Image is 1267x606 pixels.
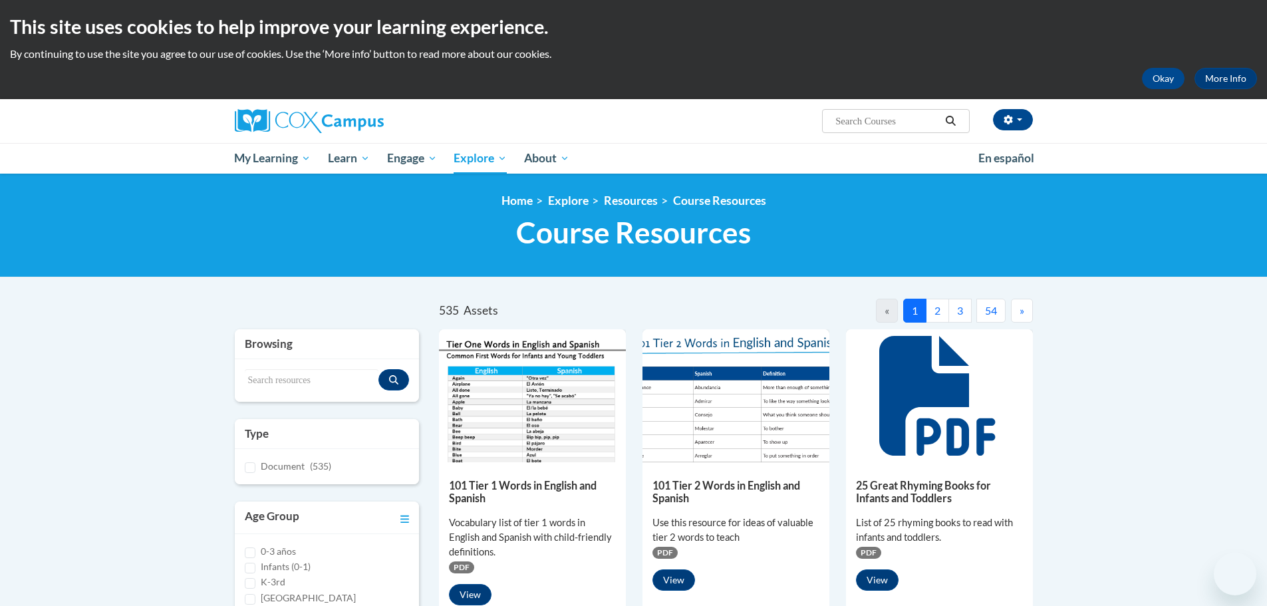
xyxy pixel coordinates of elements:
[234,150,311,166] span: My Learning
[978,151,1034,165] span: En español
[449,516,616,559] div: Vocabulary list of tier 1 words in English and Spanish with child-friendly definitions.
[970,144,1043,172] a: En español
[993,109,1033,130] button: Account Settings
[261,575,285,589] label: K-3rd
[400,508,409,527] a: Toggle collapse
[604,194,658,208] a: Resources
[449,479,616,505] h5: 101 Tier 1 Words in English and Spanish
[245,426,410,442] h3: Type
[652,516,819,545] div: Use this resource for ideas of valuable tier 2 words to teach
[328,150,370,166] span: Learn
[856,547,881,559] span: PDF
[834,113,940,129] input: Search Courses
[1011,299,1033,323] button: Next
[976,299,1006,323] button: 54
[245,336,410,352] h3: Browsing
[652,479,819,505] h5: 101 Tier 2 Words in English and Spanish
[439,329,626,462] img: d35314be-4b7e-462d-8f95-b17e3d3bb747.pdf
[245,369,379,392] input: Search resources
[261,591,356,605] label: [GEOGRAPHIC_DATA]
[948,299,972,323] button: 3
[673,194,766,208] a: Course Resources
[856,516,1023,545] div: List of 25 rhyming books to read with infants and toddlers.
[1214,553,1256,595] iframe: Button to launch messaging window
[215,143,1053,174] div: Main menu
[1195,68,1257,89] a: More Info
[1142,68,1185,89] button: Okay
[449,561,474,573] span: PDF
[449,584,492,605] button: View
[926,299,949,323] button: 2
[310,460,331,472] span: (535)
[642,329,829,462] img: 836e94b2-264a-47ae-9840-fb2574307f3b.pdf
[515,143,578,174] a: About
[439,303,459,317] span: 535
[940,113,960,129] button: Search
[226,143,320,174] a: My Learning
[736,299,1032,323] nav: Pagination Navigation
[652,547,678,559] span: PDF
[903,299,926,323] button: 1
[516,215,751,250] span: Course Resources
[501,194,533,208] a: Home
[548,194,589,208] a: Explore
[319,143,378,174] a: Learn
[378,143,446,174] a: Engage
[261,559,311,574] label: Infants (0-1)
[387,150,437,166] span: Engage
[445,143,515,174] a: Explore
[524,150,569,166] span: About
[378,369,409,390] button: Search resources
[245,508,299,527] h3: Age Group
[464,303,498,317] span: Assets
[856,479,1023,505] h5: 25 Great Rhyming Books for Infants and Toddlers
[261,460,305,472] span: Document
[454,150,507,166] span: Explore
[856,569,899,591] button: View
[235,109,488,133] a: Cox Campus
[235,109,384,133] img: Cox Campus
[10,47,1257,61] p: By continuing to use the site you agree to our use of cookies. Use the ‘More info’ button to read...
[1020,304,1024,317] span: »
[652,569,695,591] button: View
[10,13,1257,40] h2: This site uses cookies to help improve your learning experience.
[261,544,296,559] label: 0-3 años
